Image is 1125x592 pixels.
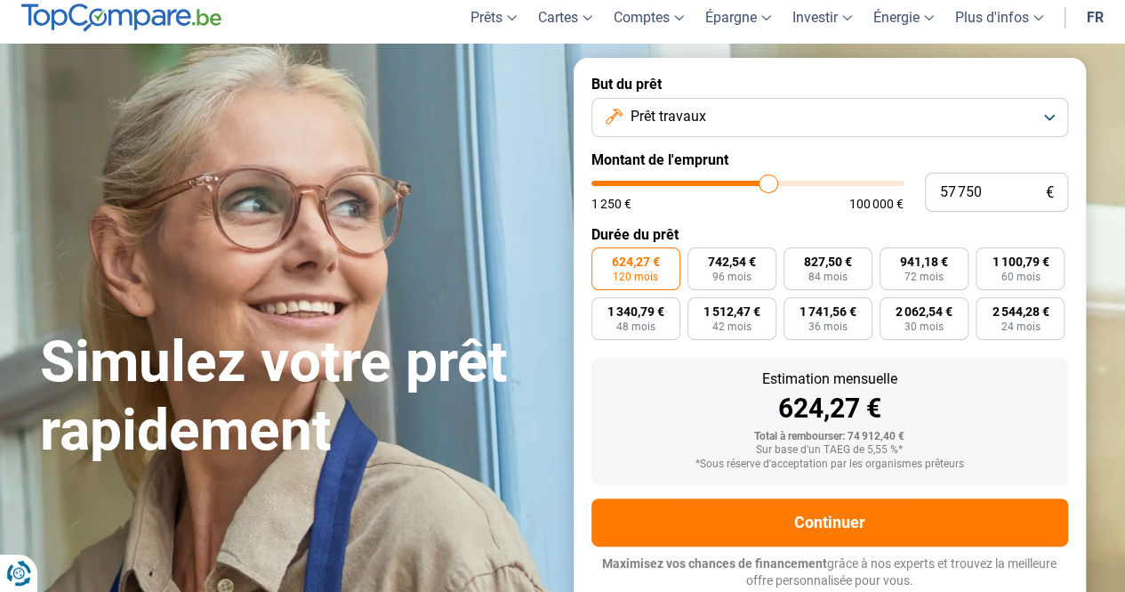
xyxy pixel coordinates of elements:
[591,556,1068,590] p: grâce à nos experts et trouvez la meilleure offre personnalisée pour vous.
[591,198,631,210] span: 1 250 €
[591,499,1068,547] button: Continuer
[992,305,1049,318] span: 2 544,28 €
[591,151,1068,168] label: Montant de l'emprunt
[800,305,856,318] span: 1 741,56 €
[602,556,827,571] span: Maximisez vos chances de financement
[804,255,852,268] span: 827,50 €
[712,321,751,332] span: 42 mois
[616,321,655,332] span: 48 mois
[606,458,1054,471] div: *Sous réserve d'acceptation par les organismes prêteurs
[712,272,751,282] span: 96 mois
[591,76,1068,93] label: But du prêt
[703,305,760,318] span: 1 512,47 €
[1000,272,1040,282] span: 60 mois
[900,255,948,268] span: 941,18 €
[808,321,848,332] span: 36 mois
[992,255,1049,268] span: 1 100,79 €
[808,272,848,282] span: 84 mois
[630,107,705,126] span: Prêt travaux
[849,198,904,210] span: 100 000 €
[591,98,1068,137] button: Prêt travaux
[904,272,944,282] span: 72 mois
[1000,321,1040,332] span: 24 mois
[21,4,221,32] img: TopCompare
[1046,185,1054,200] span: €
[904,321,944,332] span: 30 mois
[606,372,1054,386] div: Estimation mensuelle
[612,255,660,268] span: 624,27 €
[40,328,552,466] h1: Simulez votre prêt rapidement
[607,305,664,318] span: 1 340,79 €
[708,255,756,268] span: 742,54 €
[613,272,658,282] span: 120 mois
[606,444,1054,457] div: Sur base d'un TAEG de 5,55 %*
[591,226,1068,243] label: Durée du prêt
[606,431,1054,443] div: Total à rembourser: 74 912,40 €
[606,395,1054,422] div: 624,27 €
[896,305,952,318] span: 2 062,54 €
